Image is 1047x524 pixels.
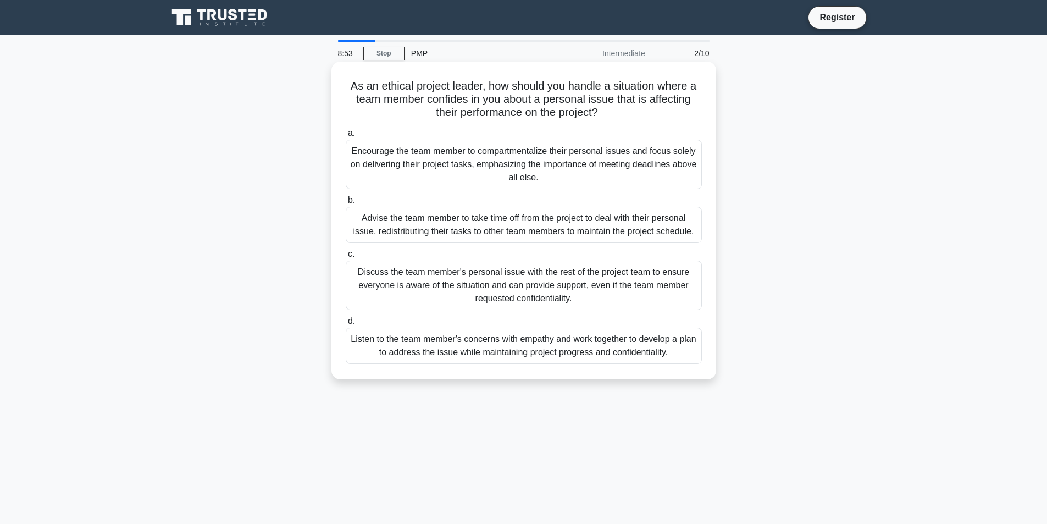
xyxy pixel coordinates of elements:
div: PMP [405,42,556,64]
span: b. [348,195,355,205]
span: d. [348,316,355,326]
div: Advise the team member to take time off from the project to deal with their personal issue, redis... [346,207,702,243]
a: Stop [363,47,405,60]
div: 2/10 [652,42,716,64]
div: 8:53 [331,42,363,64]
a: Register [813,10,861,24]
span: a. [348,128,355,137]
div: Discuss the team member's personal issue with the rest of the project team to ensure everyone is ... [346,261,702,310]
span: c. [348,249,354,258]
div: Intermediate [556,42,652,64]
div: Listen to the team member's concerns with empathy and work together to develop a plan to address ... [346,328,702,364]
h5: As an ethical project leader, how should you handle a situation where a team member confides in y... [345,79,703,120]
div: Encourage the team member to compartmentalize their personal issues and focus solely on deliverin... [346,140,702,189]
